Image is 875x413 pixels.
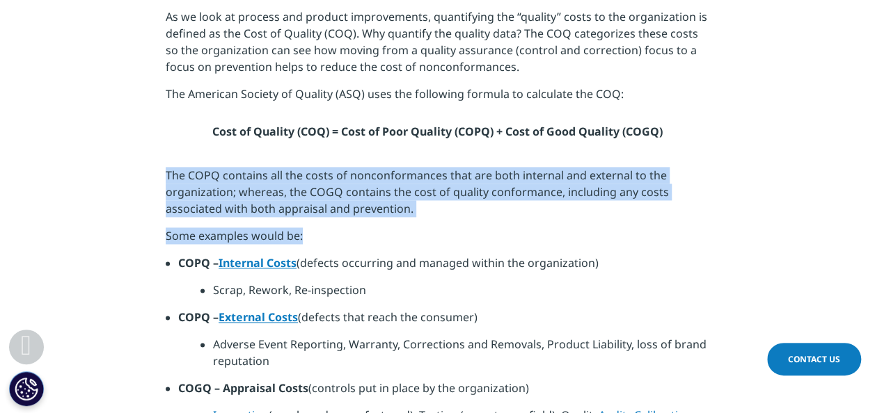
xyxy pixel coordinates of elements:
strong: COPQ – [178,309,298,325]
strong: COGQ – Appraisal Costs [178,380,308,396]
p: As we look at process and product improvements, quantifying the “quality” costs to the organizati... [166,8,709,86]
li: (defects occurring and managed within the organization) [178,254,709,282]
p: The American Society of Quality (ASQ) uses the following formula to calculate the COQ: [166,86,709,113]
p: The COPQ contains all the costs of nonconformances that are both internal and external to the org... [166,167,709,227]
strong: COPQ – [178,255,297,270]
li: (controls put in place by the organization) [178,380,709,407]
li: (defects that reach the consumer) [178,309,709,336]
a: External Costs [219,309,298,325]
a: Contact Us [767,343,861,375]
span: Contact Us [788,353,840,365]
li: Adverse Event Reporting, Warranty, Corrections and Removals, Product Liability, loss of brand rep... [213,336,709,380]
li: Scrap, Rework, Re-inspection [213,282,709,309]
strong: Cost of Quality (COQ) = Cost of Poor Quality (COPQ) + Cost of Good Quality (COGQ) [212,124,663,139]
p: Some examples would be: [166,227,709,254]
button: Cookies Settings [9,371,44,406]
a: Internal Costs [219,255,297,270]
